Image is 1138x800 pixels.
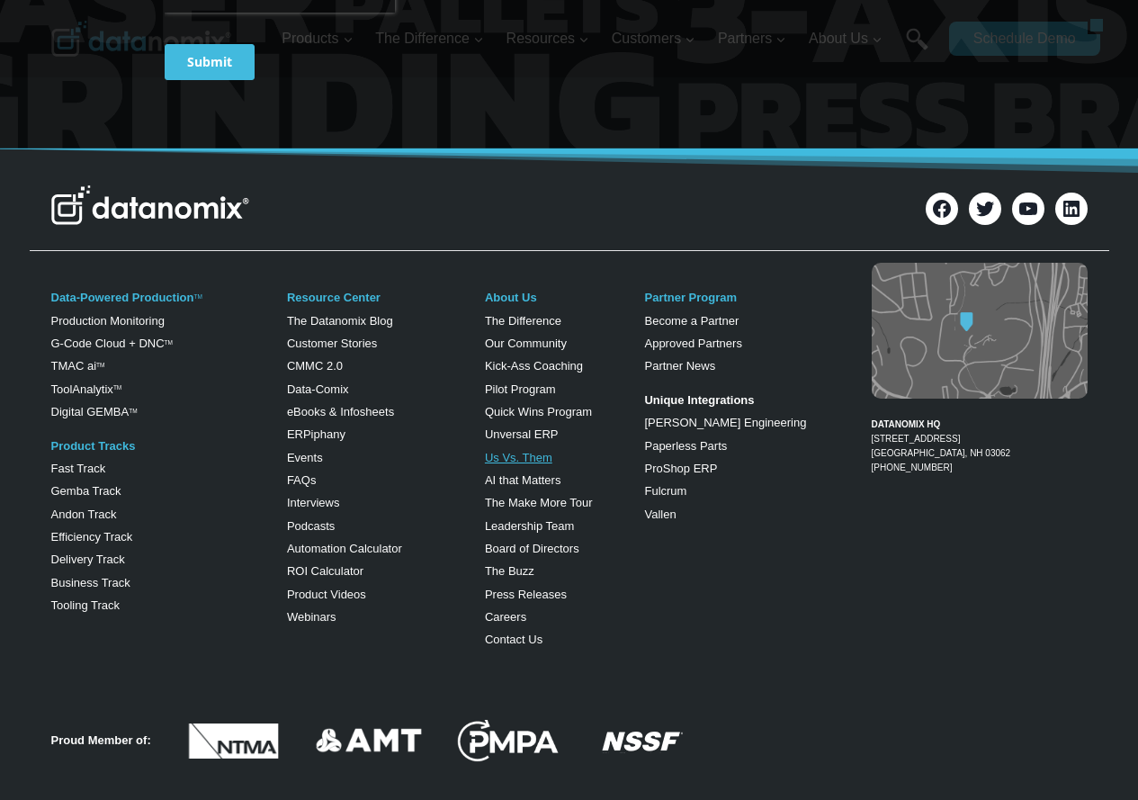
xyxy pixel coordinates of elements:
[51,382,113,396] a: ToolAnalytix
[485,359,583,373] a: Kick-Ass Coaching
[51,439,136,453] a: Product Tracks
[287,496,340,509] a: Interviews
[485,314,561,328] a: The Difference
[485,382,556,396] a: Pilot Program
[485,405,592,418] a: Quick Wins Program
[51,530,133,544] a: Efficiency Track
[485,610,526,624] a: Careers
[485,564,534,578] a: The Buzz
[287,314,393,328] a: The Datanomix Blog
[245,401,303,414] a: Privacy Policy
[287,451,323,464] a: Events
[287,337,377,350] a: Customer Stories
[51,405,138,418] a: Digital GEMBATM
[485,337,567,350] a: Our Community
[51,508,117,521] a: Andon Track
[287,359,343,373] a: CMMC 2.0
[287,473,317,487] a: FAQs
[51,598,121,612] a: Tooling Track
[485,588,567,601] a: Press Releases
[51,462,106,475] a: Fast Track
[644,508,676,521] a: Vallen
[485,427,559,441] a: Unversal ERP
[287,427,345,441] a: ERPiphany
[96,362,104,368] sup: TM
[287,405,394,418] a: eBooks & Infosheets
[51,576,130,589] a: Business Track
[287,564,363,578] a: ROI Calculator
[51,314,165,328] a: Production Monitoring
[51,291,194,304] a: Data-Powered Production
[485,291,537,304] a: About Us
[485,451,552,464] a: Us Vs. Them
[485,633,542,646] a: Contact Us
[485,519,575,533] a: Leadership Team
[51,484,121,498] a: Gemba Track
[287,610,336,624] a: Webinars
[644,439,727,453] a: Paperless Parts
[405,75,486,91] span: Phone number
[644,359,715,373] a: Partner News
[405,1,462,17] span: Last Name
[287,291,381,304] a: Resource Center
[485,473,561,487] a: AI that Matters
[644,291,737,304] a: Partner Program
[485,496,593,509] a: The Make More Tour
[165,339,173,346] sup: TM
[287,588,366,601] a: Product Videos
[644,314,739,328] a: Become a Partner
[872,403,1088,475] figcaption: [PHONE_NUMBER]
[644,393,754,407] strong: Unique Integrations
[51,337,173,350] a: G-Code Cloud + DNCTM
[202,401,228,414] a: Terms
[51,359,105,373] a: TMAC aiTM
[872,419,941,429] strong: DATANOMIX HQ
[287,382,349,396] a: Data-Comix
[287,542,402,555] a: Automation Calculator
[644,484,686,498] a: Fulcrum
[113,384,121,391] a: TM
[51,185,249,225] img: Datanomix Logo
[644,337,741,350] a: Approved Partners
[872,434,1011,458] a: [STREET_ADDRESS][GEOGRAPHIC_DATA], NH 03062
[872,263,1088,399] img: Datanomix map image
[129,408,137,414] sup: TM
[485,542,579,555] a: Board of Directors
[644,416,806,429] a: [PERSON_NAME] Engineering
[644,462,717,475] a: ProShop ERP
[51,553,125,566] a: Delivery Track
[287,519,335,533] a: Podcasts
[405,222,474,238] span: State/Region
[193,293,202,300] a: TM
